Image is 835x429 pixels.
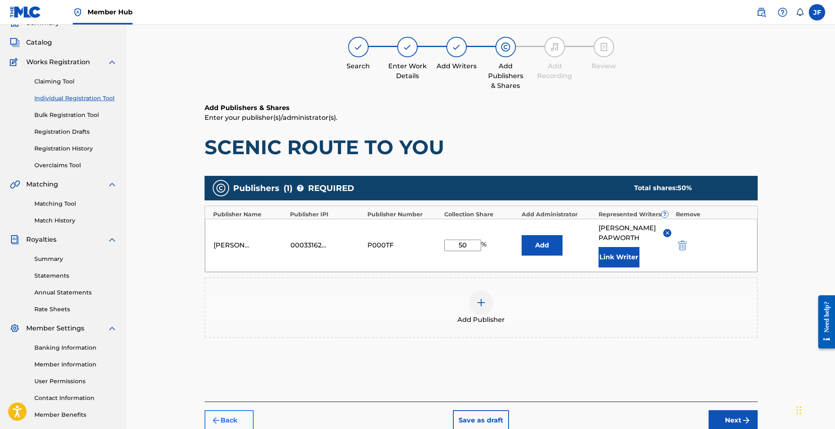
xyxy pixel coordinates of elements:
img: Royalties [10,235,20,245]
div: Represented Writers [599,210,672,219]
img: Catalog [10,38,20,47]
span: Publishers [233,182,279,194]
div: Publisher IPI [290,210,363,219]
img: step indicator icon for Add Publishers & Shares [501,42,511,52]
a: Member Benefits [34,411,117,419]
a: SummarySummary [10,18,59,28]
img: Matching [10,180,20,189]
span: Catalog [26,38,52,47]
div: Publisher Name [213,210,286,219]
span: REQUIRED [308,182,354,194]
a: Public Search [753,4,770,20]
img: step indicator icon for Enter Work Details [403,42,412,52]
img: MLC Logo [10,6,41,18]
a: Matching Tool [34,200,117,208]
span: 50 % [677,184,692,192]
div: Remove [676,210,749,219]
div: Add Administrator [522,210,595,219]
img: expand [107,235,117,245]
img: step indicator icon for Add Recording [550,42,560,52]
img: 7ee5dd4eb1f8a8e3ef2f.svg [211,416,221,425]
span: [PERSON_NAME] PAPWORTH [599,223,657,243]
div: Review [583,61,624,71]
div: Collection Share [444,210,518,219]
a: Statements [34,272,117,280]
p: Enter your publisher(s)/administrator(s). [205,113,758,123]
iframe: Chat Widget [794,390,835,429]
button: Add [522,235,563,256]
a: Member Information [34,360,117,369]
img: f7272a7cc735f4ea7f67.svg [741,416,751,425]
span: ? [662,211,668,218]
img: remove-from-list-button [664,230,671,236]
img: Top Rightsholder [73,7,83,17]
img: expand [107,180,117,189]
img: 12a2ab48e56ec057fbd8.svg [678,240,687,250]
span: Works Registration [26,57,90,67]
img: Works Registration [10,57,20,67]
a: CatalogCatalog [10,38,52,47]
a: Rate Sheets [34,305,117,314]
h6: Add Publishers & Shares [205,103,758,113]
h1: SCENIC ROUTE TO YOU [205,135,758,159]
a: Bulk Registration Tool [34,111,117,119]
a: Summary [34,255,117,263]
div: Add Recording [534,61,575,81]
button: Link Writer [599,247,639,267]
a: User Permissions [34,377,117,386]
span: Royalties [26,235,56,245]
img: expand [107,57,117,67]
div: Publisher Number [367,210,441,219]
div: User Menu [809,4,825,20]
div: Help [774,4,791,20]
img: publishers [216,183,226,193]
img: add [476,298,486,308]
div: Drag [797,398,801,422]
span: ( 1 ) [284,182,293,194]
iframe: Resource Center [812,287,835,357]
img: Member Settings [10,323,20,333]
div: Notifications [796,8,804,16]
img: step indicator icon for Add Writers [452,42,461,52]
img: expand [107,323,117,333]
div: Add Writers [436,61,477,71]
img: step indicator icon for Review [599,42,609,52]
img: search [756,7,766,17]
a: Contact Information [34,394,117,402]
a: Annual Statements [34,288,117,297]
div: Add Publishers & Shares [485,61,526,91]
a: Claiming Tool [34,77,117,86]
div: Total shares: [634,183,741,193]
span: % [481,240,488,251]
img: help [778,7,788,17]
img: step indicator icon for Search [353,42,363,52]
span: Member Hub [88,7,133,17]
a: Match History [34,216,117,225]
a: Registration Drafts [34,128,117,136]
span: Member Settings [26,323,84,333]
span: ? [297,185,304,191]
div: Enter Work Details [387,61,428,81]
a: Individual Registration Tool [34,94,117,103]
a: Overclaims Tool [34,161,117,170]
a: Registration History [34,144,117,153]
span: Matching [26,180,58,189]
span: Add Publisher [457,315,505,325]
a: Banking Information [34,344,117,352]
div: Search [338,61,379,71]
